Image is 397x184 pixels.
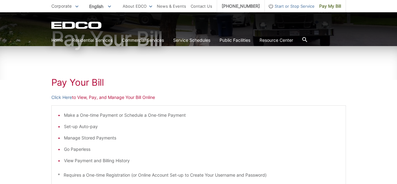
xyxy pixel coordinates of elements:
[64,157,339,164] li: View Payment and Billing History
[191,3,212,10] a: Contact Us
[51,94,72,101] a: Click Here
[64,146,339,153] li: Go Paperless
[64,135,339,141] li: Manage Stored Payments
[64,112,339,119] li: Make a One-time Payment or Schedule a One-time Payment
[72,37,113,44] a: Residential Services
[85,1,116,11] span: English
[157,3,186,10] a: News & Events
[122,37,164,44] a: Commercial Services
[51,22,102,29] a: EDCD logo. Return to the homepage.
[173,37,210,44] a: Service Schedules
[51,94,346,101] p: to View, Pay, and Manage Your Bill Online
[51,29,346,49] h1: Pay Your Bill
[58,172,339,178] p: * Requires a One-time Registration (or Online Account Set-up to Create Your Username and Password)
[51,3,72,9] span: Corporate
[51,37,63,44] a: Home
[260,37,293,44] a: Resource Center
[64,123,339,130] li: Set-up Auto-pay
[319,3,341,10] span: Pay My Bill
[123,3,152,10] a: About EDCO
[51,77,346,88] h1: Pay Your Bill
[220,37,250,44] a: Public Facilities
